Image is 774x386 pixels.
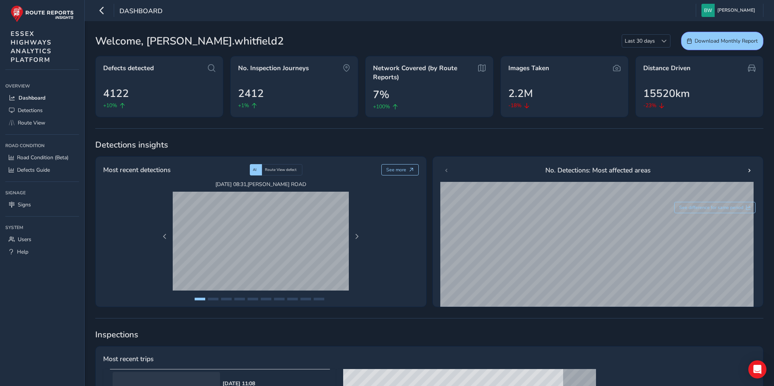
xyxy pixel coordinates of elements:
[95,329,763,340] span: Inspections
[373,103,390,111] span: +100%
[208,298,218,300] button: Page 2
[5,140,79,151] div: Road Condition
[5,117,79,129] a: Route View
[5,80,79,92] div: Overview
[18,236,31,243] span: Users
[314,298,324,300] button: Page 10
[695,37,758,45] span: Download Monthly Report
[386,167,406,173] span: See more
[5,164,79,176] a: Defects Guide
[674,202,756,213] button: See difference for same period
[622,35,658,47] span: Last 30 days
[221,298,232,300] button: Page 3
[274,298,285,300] button: Page 7
[508,86,533,101] span: 2.2M
[11,29,52,64] span: ESSEX HIGHWAYS ANALYTICS PLATFORM
[351,231,362,242] button: Next Page
[681,32,763,50] button: Download Monthly Report
[238,86,264,101] span: 2412
[545,165,650,175] span: No. Detections: Most affected areas
[508,101,522,109] span: -18%
[508,64,549,73] span: Images Taken
[643,64,690,73] span: Distance Driven
[238,101,249,109] span: +1%
[643,86,690,101] span: 15520km
[5,233,79,246] a: Users
[234,298,245,300] button: Page 4
[250,164,262,175] div: AI
[18,119,45,126] span: Route View
[95,33,284,49] span: Welcome, [PERSON_NAME].whitfield2
[381,164,419,175] button: See more
[159,231,170,242] button: Previous Page
[18,201,31,208] span: Signs
[18,107,43,114] span: Detections
[5,198,79,211] a: Signs
[17,154,68,161] span: Road Condition (Beta)
[5,246,79,258] a: Help
[679,205,743,211] span: See difference for same period
[103,354,153,364] span: Most recent trips
[195,298,205,300] button: Page 1
[253,167,257,172] span: AI
[173,181,349,188] span: [DATE] 08:31 , [PERSON_NAME] ROAD
[11,5,74,22] img: rr logo
[373,87,389,103] span: 7%
[5,187,79,198] div: Signage
[701,4,758,17] button: [PERSON_NAME]
[238,64,309,73] span: No. Inspection Journeys
[248,298,258,300] button: Page 5
[103,101,117,109] span: +10%
[17,248,28,255] span: Help
[103,64,154,73] span: Defects detected
[265,167,297,172] span: Route View defect
[717,4,755,17] span: [PERSON_NAME]
[261,298,271,300] button: Page 6
[5,92,79,104] a: Dashboard
[701,4,715,17] img: diamond-layout
[373,64,474,82] span: Network Covered (by Route Reports)
[119,6,163,17] span: Dashboard
[5,151,79,164] a: Road Condition (Beta)
[300,298,311,300] button: Page 9
[95,139,763,151] span: Detections insights
[103,165,170,175] span: Most recent detections
[17,166,50,174] span: Defects Guide
[287,298,298,300] button: Page 8
[748,360,766,378] div: Open Intercom Messenger
[5,222,79,233] div: System
[262,164,302,175] div: Route View defect
[5,104,79,117] a: Detections
[643,101,656,109] span: -23%
[19,94,45,101] span: Dashboard
[103,86,129,101] span: 4122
